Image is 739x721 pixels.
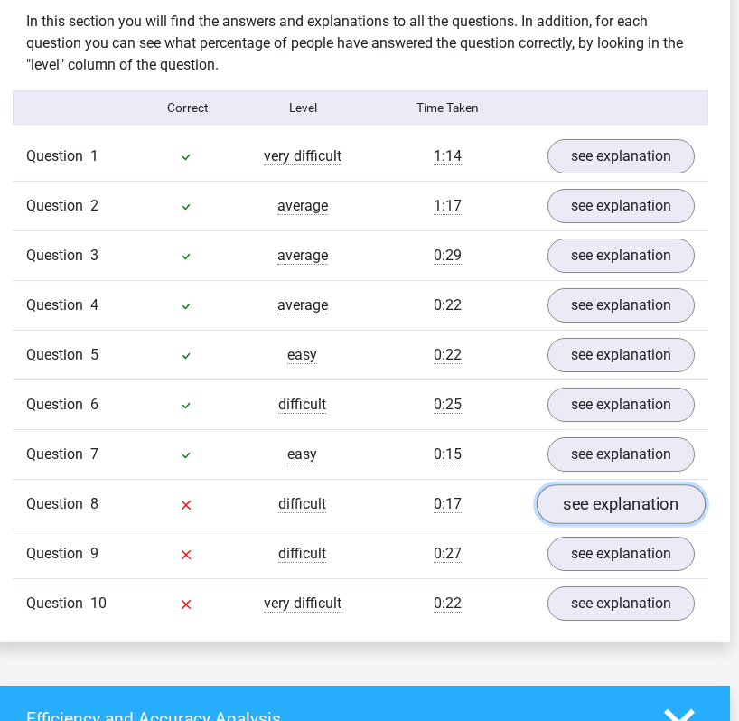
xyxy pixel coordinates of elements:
[13,11,708,76] div: In this section you will find the answers and explanations to all the questions. In addition, for...
[26,593,90,614] span: Question
[278,396,326,414] span: difficult
[90,346,98,363] span: 5
[434,346,462,364] span: 0:22
[26,145,90,167] span: Question
[360,98,534,117] div: Time Taken
[90,147,98,164] span: 1
[264,147,341,165] span: very difficult
[277,296,328,314] span: average
[547,239,695,273] a: see explanation
[547,338,695,372] a: see explanation
[434,396,462,414] span: 0:25
[434,495,462,513] span: 0:17
[287,346,317,364] span: easy
[90,595,107,612] span: 10
[26,195,90,217] span: Question
[129,98,245,117] div: Correct
[547,537,695,571] a: see explanation
[264,595,341,613] span: very difficult
[434,545,462,563] span: 0:27
[26,493,90,515] span: Question
[90,396,98,413] span: 6
[278,545,326,563] span: difficult
[90,296,98,314] span: 4
[90,247,98,264] span: 3
[547,288,695,323] a: see explanation
[90,445,98,463] span: 7
[26,245,90,267] span: Question
[547,586,695,621] a: see explanation
[287,445,317,463] span: easy
[90,495,98,512] span: 8
[278,495,326,513] span: difficult
[26,444,90,465] span: Question
[547,189,695,223] a: see explanation
[90,545,98,562] span: 9
[26,344,90,366] span: Question
[434,445,462,463] span: 0:15
[90,197,98,214] span: 2
[434,296,462,314] span: 0:22
[547,437,695,472] a: see explanation
[26,394,90,416] span: Question
[26,295,90,316] span: Question
[434,595,462,613] span: 0:22
[277,247,328,265] span: average
[547,139,695,173] a: see explanation
[434,197,462,215] span: 1:17
[245,98,360,117] div: Level
[277,197,328,215] span: average
[434,247,462,265] span: 0:29
[434,147,462,165] span: 1:14
[537,484,706,524] a: see explanation
[547,388,695,422] a: see explanation
[26,543,90,565] span: Question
